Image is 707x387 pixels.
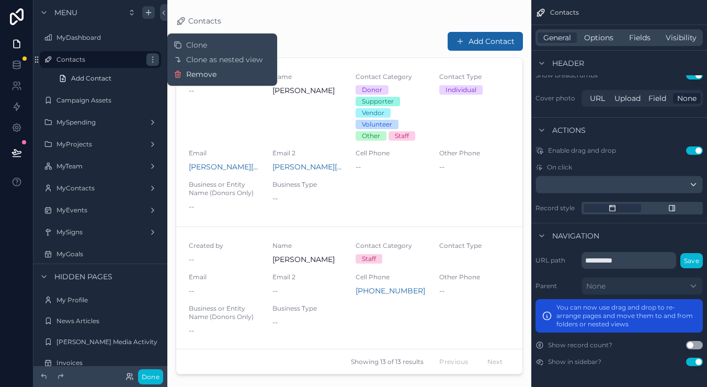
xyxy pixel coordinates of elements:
a: [PERSON_NAME] Media Activity [40,334,161,350]
a: MySigns [40,224,161,241]
a: MySpending [40,114,161,131]
label: MyEvents [56,206,144,214]
span: Clone [186,40,207,50]
a: MyProjects [40,136,161,153]
span: Hidden pages [54,271,112,282]
span: Header [552,58,584,69]
a: MyGoals [40,246,161,263]
span: Options [584,32,613,43]
div: Show breadcrumbs [535,71,598,79]
span: Contacts [550,8,579,17]
label: MyDashboard [56,33,159,42]
label: My Profile [56,296,159,304]
a: MyTeam [40,158,161,175]
span: Remove [186,69,216,79]
a: My Profile [40,292,161,309]
label: [PERSON_NAME] Media Activity [56,338,159,346]
p: You can now use drag and drop to re-arrange pages and move them to and from folders or nested views [556,303,697,328]
span: General [543,32,571,43]
span: On click [547,163,572,172]
label: News Articles [56,317,159,325]
span: URL [590,93,605,104]
label: Cover photo [535,94,577,103]
label: MyContacts [56,184,144,192]
span: Fields [629,32,651,43]
a: Add Contact [52,70,161,87]
a: MyEvents [40,202,161,219]
span: Clone as nested view [186,54,263,65]
span: Add Contact [71,74,111,83]
label: MySigns [56,228,144,236]
label: Parent [535,282,577,290]
button: Clone [174,40,215,50]
label: Invoices [56,359,159,367]
span: Actions [552,125,586,135]
button: Save [680,253,703,268]
span: Navigation [552,231,599,241]
a: Invoices [40,355,161,371]
a: Contacts [40,51,161,68]
button: None [581,277,703,295]
label: MyGoals [56,250,159,258]
label: MySpending [56,118,144,127]
span: None [586,281,606,291]
a: MyDashboard [40,29,161,46]
span: Field [648,93,666,104]
label: URL path [535,256,577,265]
button: Done [138,369,163,384]
span: Menu [54,7,77,18]
span: Enable drag and drop [548,146,616,155]
button: Clone as nested view [174,54,271,65]
label: Show in sidebar? [548,358,601,366]
a: News Articles [40,313,161,329]
span: None [677,93,697,104]
button: Remove [174,69,216,79]
span: Visibility [666,32,697,43]
label: Campaign Assets [56,96,159,105]
label: Record style [535,204,577,212]
span: Upload [614,93,641,104]
label: Contacts [56,55,140,64]
span: Showing 13 of 13 results [351,358,424,366]
label: Show record count? [548,341,612,349]
label: MyProjects [56,140,144,149]
label: MyTeam [56,162,144,170]
a: MyContacts [40,180,161,197]
a: Campaign Assets [40,92,161,109]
